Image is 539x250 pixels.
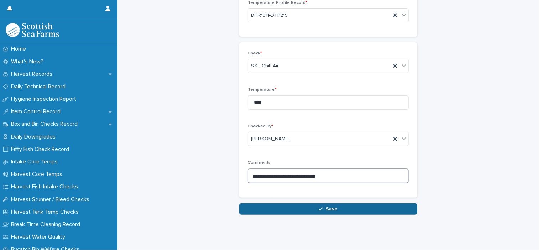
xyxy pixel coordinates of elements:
[8,83,71,90] p: Daily Technical Record
[8,71,58,78] p: Harvest Records
[248,51,262,56] span: Check
[8,158,63,165] p: Intake Core Temps
[8,171,68,178] p: Harvest Core Temps
[8,121,83,127] p: Box and Bin Checks Record
[251,62,279,70] span: SS - Chill Air
[326,207,338,212] span: Save
[8,58,49,65] p: What's New?
[248,161,271,165] span: Comments
[248,124,273,129] span: Checked By
[6,23,59,37] img: mMrefqRFQpe26GRNOUkG
[8,146,75,153] p: Fifty Fish Check Record
[8,96,82,103] p: Hygiene Inspection Report
[8,183,84,190] p: Harvest Fish Intake Checks
[251,12,288,19] span: DTR1311-DTP215
[8,108,66,115] p: Item Control Record
[8,209,84,215] p: Harvest Tank Temp Checks
[239,203,417,215] button: Save
[8,234,71,240] p: Harvest Water Quality
[248,1,307,5] span: Temperature Profile Record
[8,221,86,228] p: Break Time Cleaning Record
[8,134,61,140] p: Daily Downgrades
[251,135,290,143] span: [PERSON_NAME]
[248,88,277,92] span: Temperature
[8,196,95,203] p: Harvest Stunner / Bleed Checks
[8,46,32,52] p: Home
